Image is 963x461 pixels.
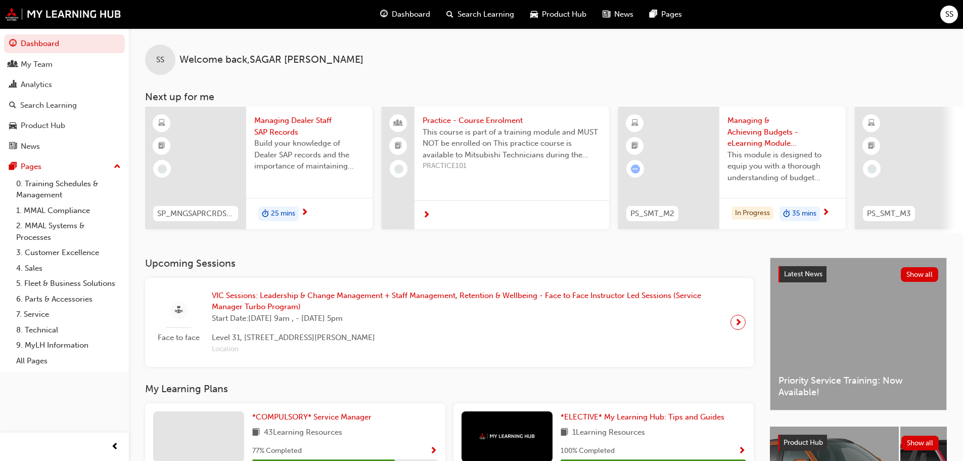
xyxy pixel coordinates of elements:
span: Managing Dealer Staff SAP Records [254,115,364,138]
span: duration-icon [783,207,790,221]
span: guage-icon [9,39,17,49]
span: pages-icon [650,8,657,21]
div: My Team [21,59,53,70]
span: 77 % Completed [252,445,302,457]
span: Show Progress [738,447,746,456]
span: booktick-icon [868,140,875,153]
div: Product Hub [21,120,65,132]
a: *ELECTIVE* My Learning Hub: Tips and Guides [561,411,728,423]
button: Pages [4,157,125,176]
span: learningRecordVerb_ATTEMPT-icon [631,164,640,174]
a: 2. MMAL Systems & Processes [12,218,125,245]
a: Product HubShow all [778,435,939,451]
h3: My Learning Plans [145,383,754,395]
span: PRACTICE101 [423,160,601,172]
span: This module is designed to equip you with a thorough understanding of budget setting, analysis an... [727,149,838,184]
span: This course is part of a training module and MUST NOT be enrolled on This practice course is avai... [423,127,601,161]
span: duration-icon [262,207,269,221]
span: Latest News [784,270,822,278]
span: PS_SMT_M3 [867,208,911,220]
span: learningResourceType_ELEARNING-icon [631,117,638,130]
a: search-iconSearch Learning [438,4,522,25]
a: All Pages [12,353,125,369]
a: pages-iconPages [641,4,690,25]
a: Analytics [4,75,125,94]
span: Location [212,344,722,355]
button: Show Progress [738,445,746,457]
span: booktick-icon [158,140,165,153]
span: Product Hub [542,9,586,20]
span: people-icon [9,60,17,69]
span: Pages [661,9,682,20]
a: 3. Customer Excellence [12,245,125,261]
span: next-icon [735,315,742,329]
span: Face to face [153,332,204,344]
a: 1. MMAL Compliance [12,203,125,219]
span: pages-icon [9,162,17,172]
span: Managing & Achieving Budgets - eLearning Module (Service Manager Turbo Program) [727,115,838,149]
span: booktick-icon [631,140,638,153]
span: next-icon [822,208,830,218]
button: DashboardMy TeamAnalyticsSearch LearningProduct HubNews [4,32,125,157]
a: Dashboard [4,34,125,53]
span: News [614,9,633,20]
span: 35 mins [792,208,816,220]
a: 6. Parts & Accessories [12,291,125,307]
span: SP_MNGSAPRCRDS_M1 [157,208,234,220]
span: Priority Service Training: Now Available! [778,375,938,398]
a: Latest NewsShow allPriority Service Training: Now Available! [770,258,947,410]
span: Level 31, [STREET_ADDRESS][PERSON_NAME] [212,332,722,344]
span: SS [156,54,164,66]
a: Face to faceVIC Sessions: Leadership & Change Management + Staff Management, Retention & Wellbein... [153,286,746,359]
span: Start Date: [DATE] 9am , - [DATE] 5pm [212,313,722,324]
span: 25 mins [271,208,295,220]
span: book-icon [561,427,568,439]
button: Show all [901,267,939,282]
a: Practice - Course EnrolmentThis course is part of a training module and MUST NOT be enrolled on T... [382,107,609,229]
span: learningRecordVerb_NONE-icon [158,164,167,174]
div: In Progress [731,206,773,220]
span: 1 Learning Resources [572,427,645,439]
a: SP_MNGSAPRCRDS_M1Managing Dealer Staff SAP RecordsBuild your knowledge of Dealer SAP records and ... [145,107,373,229]
a: News [4,137,125,156]
a: Product Hub [4,116,125,135]
span: people-icon [395,117,402,130]
a: Search Learning [4,96,125,115]
span: car-icon [9,121,17,131]
span: Welcome back , SAGAR [PERSON_NAME] [179,54,363,66]
a: car-iconProduct Hub [522,4,594,25]
span: *ELECTIVE* My Learning Hub: Tips and Guides [561,412,724,422]
span: guage-icon [380,8,388,21]
span: booktick-icon [395,140,402,153]
div: Analytics [21,79,52,91]
span: sessionType_FACE_TO_FACE-icon [175,304,182,317]
a: guage-iconDashboard [372,4,438,25]
span: learningResourceType_ELEARNING-icon [158,117,165,130]
img: mmal [479,433,535,440]
a: news-iconNews [594,4,641,25]
span: next-icon [301,208,308,218]
img: mmal [5,8,121,21]
span: Search Learning [457,9,514,20]
div: Pages [21,161,41,173]
span: search-icon [9,101,16,110]
span: learningRecordVerb_NONE-icon [394,164,403,174]
div: News [21,141,40,152]
a: 0. Training Schedules & Management [12,176,125,203]
span: SS [945,9,953,20]
span: up-icon [114,160,121,174]
span: 43 Learning Resources [264,427,342,439]
div: Search Learning [20,100,77,111]
a: 4. Sales [12,261,125,276]
span: *COMPULSORY* Service Manager [252,412,372,422]
a: 5. Fleet & Business Solutions [12,276,125,291]
span: Dashboard [392,9,430,20]
span: news-icon [9,142,17,151]
a: *COMPULSORY* Service Manager [252,411,376,423]
span: Practice - Course Enrolment [423,115,601,127]
span: VIC Sessions: Leadership & Change Management + Staff Management, Retention & Wellbeing - Face to ... [212,290,722,313]
a: 7. Service [12,307,125,322]
span: next-icon [423,211,430,220]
